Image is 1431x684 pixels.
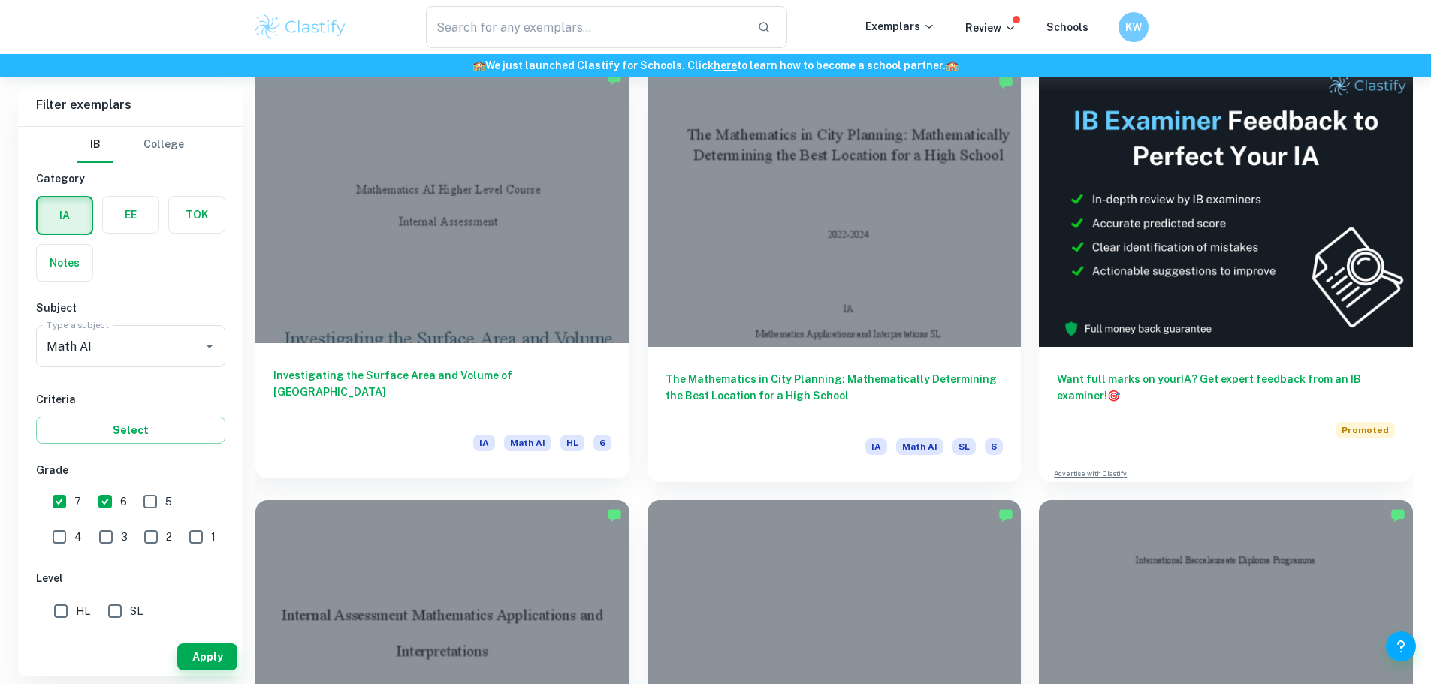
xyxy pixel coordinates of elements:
[607,71,622,86] img: Marked
[593,435,611,451] span: 6
[36,462,225,478] h6: Grade
[273,367,611,417] h6: Investigating the Surface Area and Volume of [GEOGRAPHIC_DATA]
[143,127,184,163] button: College
[952,438,976,455] span: SL
[76,603,90,619] span: HL
[985,438,1003,455] span: 6
[426,6,746,48] input: Search for any exemplars...
[1039,67,1413,482] a: Want full marks on yourIA? Get expert feedback from an IB examiner!PromotedAdvertise with Clastify
[1046,21,1088,33] a: Schools
[946,59,959,71] span: 🏫
[199,336,220,357] button: Open
[47,318,109,331] label: Type a subject
[865,438,887,455] span: IA
[560,435,584,451] span: HL
[1107,390,1120,402] span: 🎯
[504,435,551,451] span: Math AI
[865,18,935,35] p: Exemplars
[1119,12,1149,42] button: KW
[648,67,1022,482] a: The Mathematics in City Planning: Mathematically Determining the Best Location for a High SchoolI...
[896,438,943,455] span: Math AI
[1336,422,1395,438] span: Promoted
[1390,508,1405,523] img: Marked
[103,197,158,233] button: EE
[169,197,225,233] button: TOK
[36,570,225,586] h6: Level
[714,59,737,71] a: here
[38,197,92,234] button: IA
[165,493,172,510] span: 5
[255,67,629,482] a: Investigating the Surface Area and Volume of [GEOGRAPHIC_DATA]IAMath AIHL6
[998,508,1013,523] img: Marked
[965,20,1016,36] p: Review
[74,493,81,510] span: 7
[1386,631,1416,661] button: Help and Feedback
[36,300,225,316] h6: Subject
[607,508,622,523] img: Marked
[211,529,216,545] span: 1
[166,529,172,545] span: 2
[998,74,1013,89] img: Marked
[120,493,127,510] span: 6
[253,12,349,42] img: Clastify logo
[473,435,495,451] span: IA
[18,84,243,126] h6: Filter exemplars
[77,127,113,163] button: IB
[472,59,485,71] span: 🏫
[1057,371,1395,404] h6: Want full marks on your IA ? Get expert feedback from an IB examiner!
[177,643,237,670] button: Apply
[74,529,82,545] span: 4
[121,529,128,545] span: 3
[1125,19,1142,35] h6: KW
[3,57,1428,74] h6: We just launched Clastify for Schools. Click to learn how to become a school partner.
[36,170,225,187] h6: Category
[666,371,1004,420] h6: The Mathematics in City Planning: Mathematically Determining the Best Location for a High School
[1054,469,1127,479] a: Advertise with Clastify
[130,603,143,619] span: SL
[1039,67,1413,347] img: Thumbnail
[36,417,225,444] button: Select
[36,391,225,408] h6: Criteria
[37,245,92,281] button: Notes
[77,127,184,163] div: Filter type choice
